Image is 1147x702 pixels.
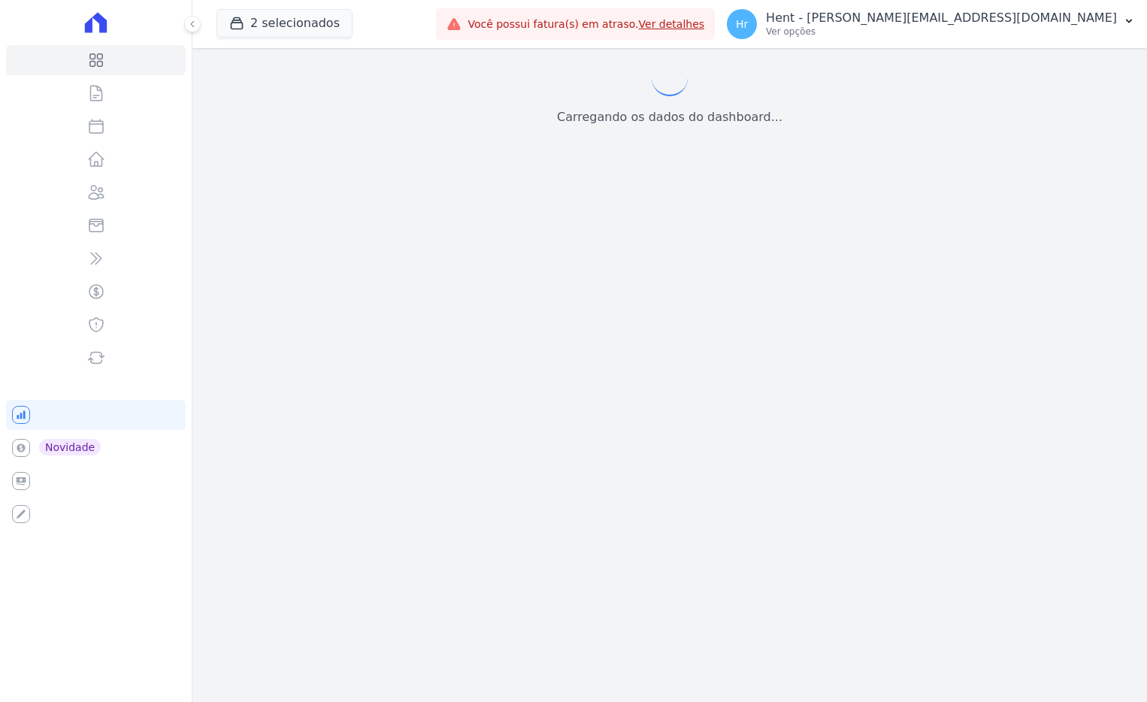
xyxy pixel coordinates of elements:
[39,439,101,455] span: Novidade
[468,17,704,32] span: Você possui fatura(s) em atraso.
[6,433,186,463] a: Novidade
[216,9,353,38] button: 2 selecionados
[557,108,782,126] p: Carregando os dados do dashboard...
[639,18,705,30] a: Ver detalhes
[766,26,1117,38] p: Ver opções
[736,19,748,29] span: Hr
[766,11,1117,26] p: Hent - [PERSON_NAME][EMAIL_ADDRESS][DOMAIN_NAME]
[715,3,1147,45] button: Hr Hent - [PERSON_NAME][EMAIL_ADDRESS][DOMAIN_NAME] Ver opções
